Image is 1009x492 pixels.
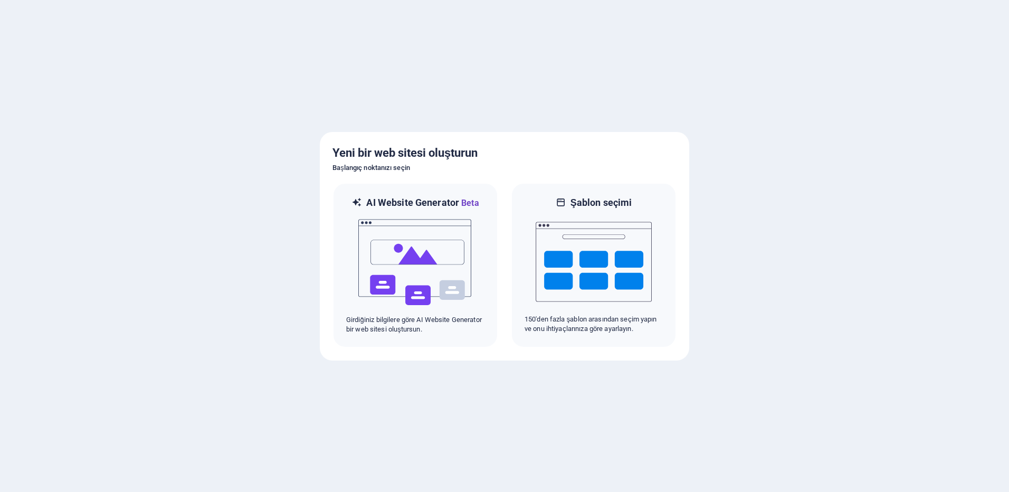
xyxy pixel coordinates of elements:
div: Şablon seçimi150'den fazla şablon arasından seçim yapın ve onu ihtiyaçlarınıza göre ayarlayın. [511,183,677,348]
h6: Başlangıç noktanızı seçin [332,162,677,174]
span: Beta [459,198,479,208]
p: 150'den fazla şablon arasından seçim yapın ve onu ihtiyaçlarınıza göre ayarlayın. [525,315,663,334]
h6: AI Website Generator [366,196,479,210]
h6: Şablon seçimi [570,196,632,209]
h5: Yeni bir web sitesi oluşturun [332,145,677,162]
div: AI Website GeneratorBetaaiGirdiğiniz bilgilere göre AI Website Generator bir web sitesi oluştursun. [332,183,498,348]
img: ai [357,210,473,315]
p: Girdiğiniz bilgilere göre AI Website Generator bir web sitesi oluştursun. [346,315,484,334]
